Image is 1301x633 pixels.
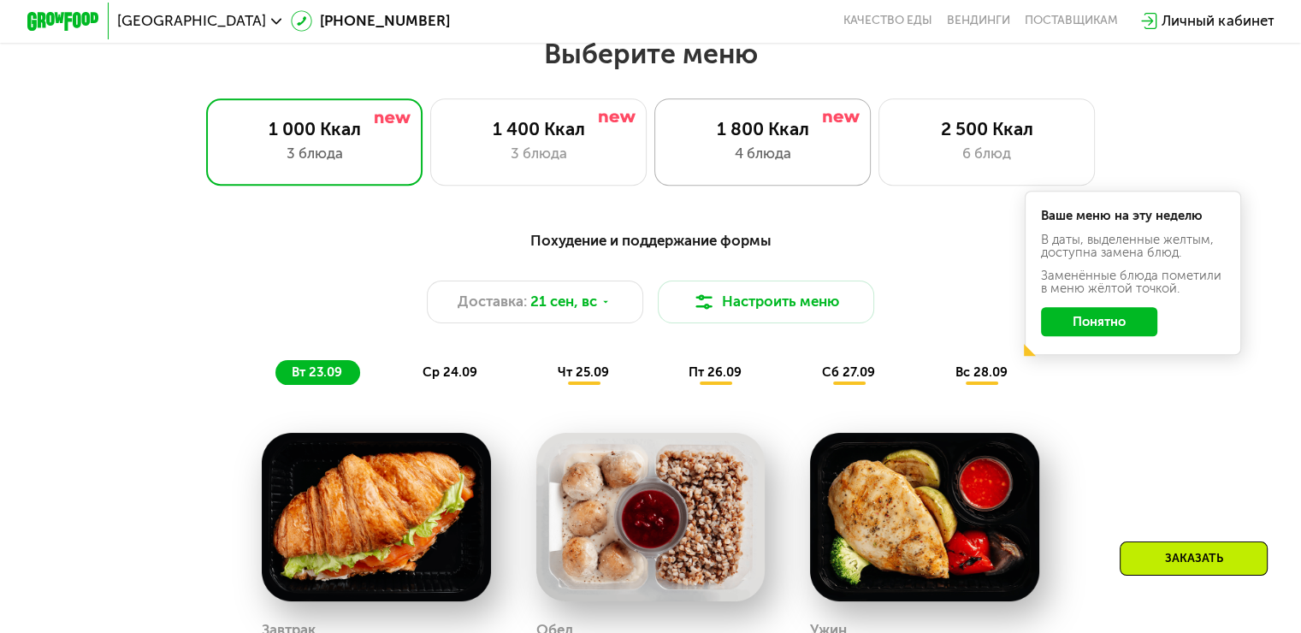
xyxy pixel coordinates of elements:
[291,10,450,32] a: [PHONE_NUMBER]
[673,143,852,164] div: 4 блюда
[117,14,266,28] span: [GEOGRAPHIC_DATA]
[1025,14,1118,28] div: поставщикам
[1041,210,1226,222] div: Ваше меню на эту неделю
[947,14,1010,28] a: Вендинги
[897,143,1076,164] div: 6 блюд
[530,291,597,312] span: 21 сен, вс
[1120,541,1268,576] div: Заказать
[689,364,742,380] span: пт 26.09
[558,364,609,380] span: чт 25.09
[897,118,1076,139] div: 2 500 Ккал
[58,37,1244,71] h2: Выберите меню
[225,118,404,139] div: 1 000 Ккал
[843,14,932,28] a: Качество еды
[423,364,477,380] span: ср 24.09
[449,143,628,164] div: 3 блюда
[822,364,875,380] span: сб 27.09
[115,229,1186,251] div: Похудение и поддержание формы
[1041,307,1157,336] button: Понятно
[449,118,628,139] div: 1 400 Ккал
[292,364,342,380] span: вт 23.09
[1162,10,1274,32] div: Личный кабинет
[1041,234,1226,259] div: В даты, выделенные желтым, доступна замена блюд.
[658,281,875,324] button: Настроить меню
[225,143,404,164] div: 3 блюда
[955,364,1008,380] span: вс 28.09
[673,118,852,139] div: 1 800 Ккал
[1041,269,1226,295] div: Заменённые блюда пометили в меню жёлтой точкой.
[458,291,527,312] span: Доставка:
